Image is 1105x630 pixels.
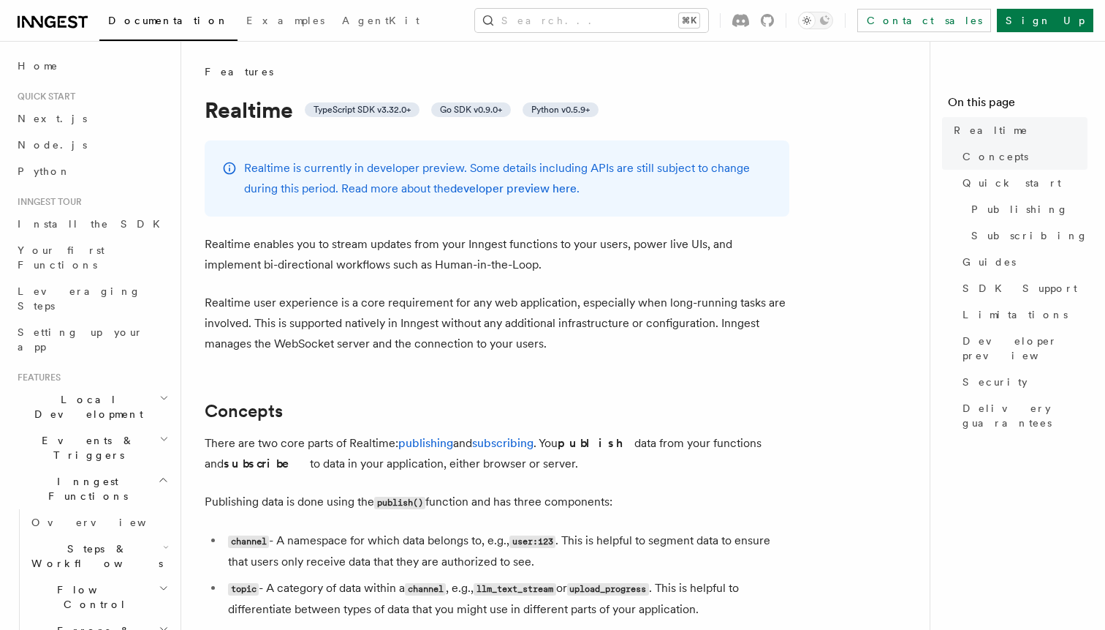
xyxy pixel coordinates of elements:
[962,334,1087,363] span: Developer preview
[205,433,789,474] p: There are two core parts of Realtime: and . You data from your functions and to data in your appl...
[18,285,141,312] span: Leveraging Steps
[12,474,158,503] span: Inngest Functions
[997,9,1093,32] a: Sign Up
[957,328,1087,369] a: Developer preview
[962,149,1028,164] span: Concepts
[509,536,555,548] code: user:123
[26,536,172,577] button: Steps & Workflows
[962,255,1016,269] span: Guides
[798,12,833,29] button: Toggle dark mode
[957,301,1087,328] a: Limitations
[18,113,87,124] span: Next.js
[971,228,1088,243] span: Subscribing
[474,583,555,596] code: llm_text_stream
[205,97,789,123] h1: Realtime
[12,433,159,462] span: Events & Triggers
[205,401,283,421] a: Concepts
[18,165,71,177] span: Python
[314,104,411,116] span: TypeScript SDK v3.32.0+
[948,117,1087,143] a: Realtime
[228,583,259,596] code: topic
[12,372,61,383] span: Features
[333,4,428,40] a: AgentKit
[205,64,273,79] span: Features
[957,170,1087,196] a: Quick start
[12,468,172,509] button: Inngest Functions
[962,375,1028,389] span: Security
[12,53,172,79] a: Home
[679,13,699,28] kbd: ⌘K
[246,15,324,26] span: Examples
[108,15,229,26] span: Documentation
[12,427,172,468] button: Events & Triggers
[12,132,172,158] a: Node.js
[12,105,172,132] a: Next.js
[440,104,502,116] span: Go SDK v0.9.0+
[12,392,159,421] span: Local Development
[12,278,172,319] a: Leveraging Steps
[450,181,577,195] a: developer preview here
[531,104,590,116] span: Python v0.5.9+
[224,530,789,572] li: - A namespace for which data belongs to, e.g., . This is helpful to segment data to ensure that u...
[12,91,75,102] span: Quick start
[26,541,163,571] span: Steps & Workflows
[948,94,1087,117] h4: On this page
[18,59,58,73] span: Home
[567,583,649,596] code: upload_progress
[957,143,1087,170] a: Concepts
[962,401,1087,430] span: Delivery guarantees
[18,244,105,271] span: Your first Functions
[228,536,269,548] code: channel
[18,326,143,353] span: Setting up your app
[99,4,238,41] a: Documentation
[12,237,172,278] a: Your first Functions
[205,293,789,354] p: Realtime user experience is a core requirement for any web application, especially when long-runn...
[205,492,789,513] p: Publishing data is done using the function and has three components:
[475,9,708,32] button: Search...⌘K
[12,158,172,184] a: Python
[26,509,172,536] a: Overview
[962,176,1061,190] span: Quick start
[224,457,310,470] strong: subscribe
[957,249,1087,275] a: Guides
[957,369,1087,395] a: Security
[957,275,1087,301] a: SDK Support
[12,386,172,427] button: Local Development
[224,578,789,620] li: - A category of data within a , e.g., or . This is helpful to differentiate between types of data...
[962,281,1077,296] span: SDK Support
[244,158,772,199] p: Realtime is currently in developer preview. Some details including APIs are still subject to chan...
[26,582,159,612] span: Flow Control
[238,4,333,40] a: Examples
[954,123,1028,138] span: Realtime
[205,234,789,275] p: Realtime enables you to stream updates from your Inngest functions to your users, power live UIs,...
[405,583,446,596] code: channel
[31,517,182,528] span: Overview
[12,196,82,208] span: Inngest tour
[18,139,87,151] span: Node.js
[12,319,172,360] a: Setting up your app
[558,436,634,450] strong: publish
[965,196,1087,222] a: Publishing
[472,436,533,450] a: subscribing
[342,15,419,26] span: AgentKit
[857,9,991,32] a: Contact sales
[374,497,425,509] code: publish()
[12,211,172,237] a: Install the SDK
[18,218,169,230] span: Install the SDK
[965,222,1087,249] a: Subscribing
[957,395,1087,436] a: Delivery guarantees
[971,202,1068,217] span: Publishing
[26,577,172,618] button: Flow Control
[398,436,453,450] a: publishing
[962,307,1068,322] span: Limitations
